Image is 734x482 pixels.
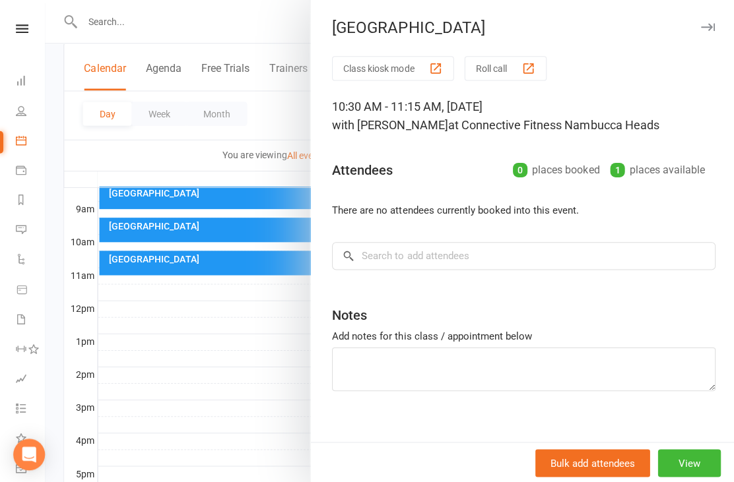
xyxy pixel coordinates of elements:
span: with [PERSON_NAME] [331,117,446,131]
a: Product Sales [16,275,46,305]
li: There are no attendees currently booked into this event. [331,202,713,218]
button: Class kiosk mode [331,56,452,80]
div: Attendees [331,160,391,179]
button: View [655,448,718,475]
div: places booked [511,160,597,179]
span: at Connective Fitness Nambucca Heads [446,117,657,131]
a: Reports [16,186,46,216]
div: Add notes for this class / appointment below [331,327,713,343]
div: Open Intercom Messenger [13,437,45,469]
div: places available [608,160,702,179]
div: 10:30 AM - 11:15 AM, [DATE] [331,97,713,134]
div: 0 [511,162,525,177]
div: Notes [331,305,366,323]
a: Calendar [16,127,46,156]
a: People [16,97,46,127]
div: [GEOGRAPHIC_DATA] [310,18,734,37]
a: Dashboard [16,67,46,97]
input: Search to add attendees [331,241,713,269]
div: 1 [608,162,622,177]
a: Payments [16,156,46,186]
a: What's New [16,423,46,453]
button: Bulk add attendees [533,448,648,475]
button: Roll call [463,56,545,80]
a: Assessments [16,364,46,394]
